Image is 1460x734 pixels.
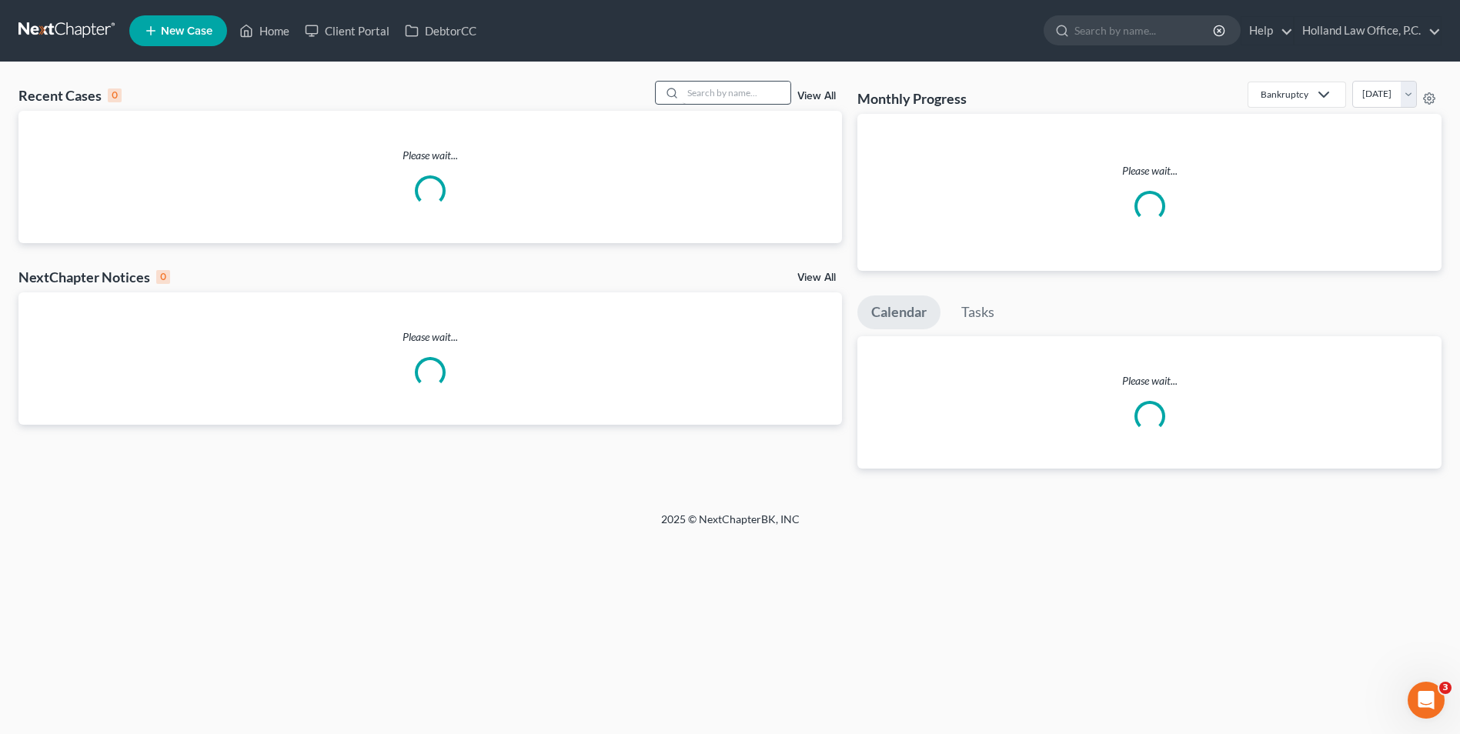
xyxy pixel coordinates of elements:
div: Recent Cases [18,86,122,105]
p: Please wait... [857,373,1442,389]
input: Search by name... [683,82,790,104]
span: New Case [161,25,212,37]
p: Please wait... [18,329,842,345]
a: View All [797,91,836,102]
a: Home [232,17,297,45]
div: 0 [156,270,170,284]
p: Please wait... [18,148,842,163]
h3: Monthly Progress [857,89,967,108]
div: 0 [108,88,122,102]
a: DebtorCC [397,17,484,45]
div: NextChapter Notices [18,268,170,286]
a: Tasks [947,295,1008,329]
iframe: Intercom live chat [1408,682,1445,719]
a: Holland Law Office, P.C. [1295,17,1441,45]
span: 3 [1439,682,1452,694]
a: Calendar [857,295,940,329]
a: Help [1241,17,1293,45]
div: 2025 © NextChapterBK, INC [292,512,1169,539]
div: Bankruptcy [1261,88,1308,101]
a: View All [797,272,836,283]
a: Client Portal [297,17,397,45]
input: Search by name... [1074,16,1215,45]
p: Please wait... [870,163,1429,178]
